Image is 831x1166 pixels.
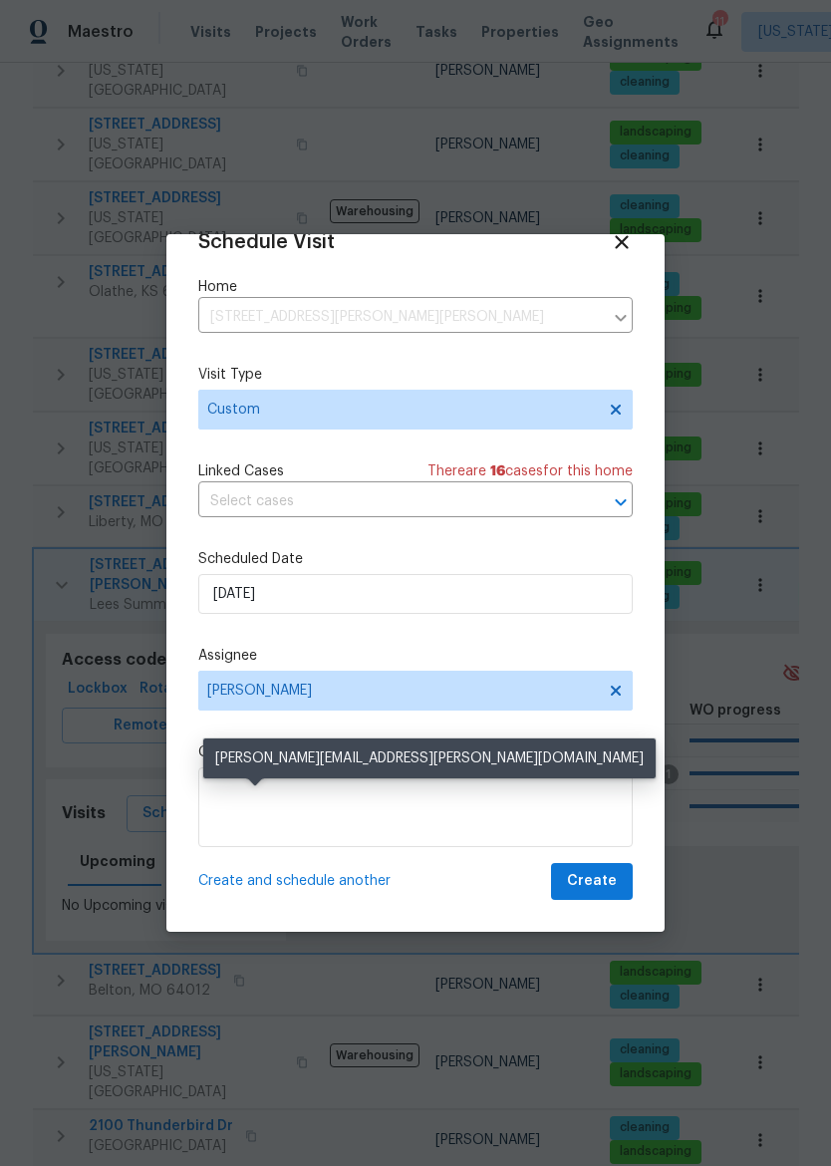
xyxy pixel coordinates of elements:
label: Visit Type [198,365,633,385]
span: Create [567,869,617,894]
input: Select cases [198,486,577,517]
button: Open [607,488,635,516]
input: Enter in an address [198,302,603,333]
button: Create [551,863,633,900]
label: Scheduled Date [198,549,633,569]
label: Comments [198,742,633,762]
span: There are case s for this home [427,461,633,481]
div: [PERSON_NAME][EMAIL_ADDRESS][PERSON_NAME][DOMAIN_NAME] [203,738,656,778]
span: 16 [490,464,505,478]
label: Assignee [198,646,633,666]
span: Linked Cases [198,461,284,481]
span: [PERSON_NAME] [207,683,598,699]
span: Create and schedule another [198,871,391,891]
span: Close [611,231,633,253]
span: Custom [207,400,595,420]
span: Schedule Visit [198,232,335,252]
label: Home [198,277,633,297]
input: M/D/YYYY [198,574,633,614]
